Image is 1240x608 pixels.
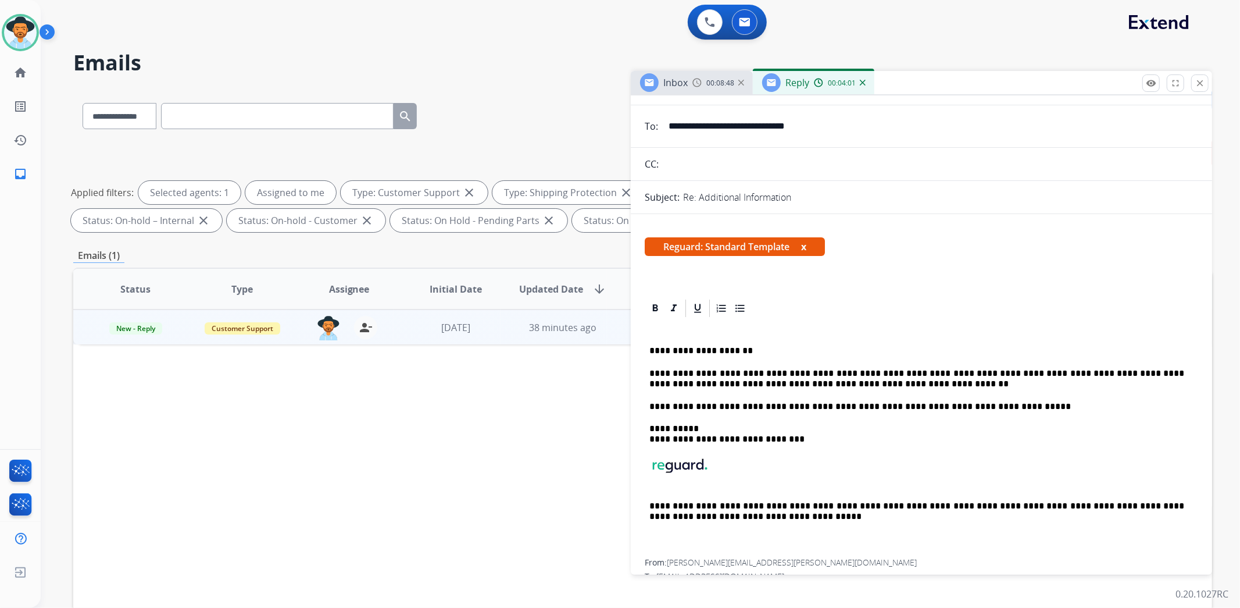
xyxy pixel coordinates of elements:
[665,300,682,317] div: Italic
[120,282,151,296] span: Status
[731,300,749,317] div: Bullet List
[1195,78,1205,88] mat-icon: close
[645,557,1198,568] div: From:
[801,240,806,254] button: x
[572,209,728,232] div: Status: On Hold - Servicers
[713,300,730,317] div: Ordered List
[645,571,1198,582] div: To:
[13,66,27,80] mat-icon: home
[683,190,791,204] p: Re: Additional Information
[492,181,645,204] div: Type: Shipping Protection
[329,282,370,296] span: Assignee
[109,322,162,335] span: New - Reply
[398,109,412,123] mat-icon: search
[529,321,596,334] span: 38 minutes ago
[785,76,809,89] span: Reply
[359,321,373,335] mat-icon: person_remove
[317,316,340,340] img: agent-avatar
[13,99,27,113] mat-icon: list_alt
[689,300,706,317] div: Underline
[645,119,658,133] p: To:
[462,186,476,200] mat-icon: close
[706,79,734,88] span: 00:08:48
[519,282,583,296] span: Updated Date
[645,157,659,171] p: CC:
[13,133,27,147] mat-icon: history
[645,237,825,256] span: Reguard: Standard Template
[441,321,470,334] span: [DATE]
[592,282,606,296] mat-icon: arrow_downward
[1146,78,1156,88] mat-icon: remove_red_eye
[390,209,567,232] div: Status: On Hold - Pending Parts
[619,186,633,200] mat-icon: close
[227,209,385,232] div: Status: On-hold - Customer
[656,571,784,582] span: [EMAIL_ADDRESS][DOMAIN_NAME]
[73,51,1212,74] h2: Emails
[645,190,680,204] p: Subject:
[205,322,280,335] span: Customer Support
[1175,587,1228,601] p: 0.20.1027RC
[828,79,856,88] span: 00:04:01
[245,181,336,204] div: Assigned to me
[4,16,37,49] img: avatar
[13,167,27,181] mat-icon: inbox
[138,181,241,204] div: Selected agents: 1
[71,186,134,200] p: Applied filters:
[73,248,124,263] p: Emails (1)
[196,214,210,227] mat-icon: close
[542,214,556,227] mat-icon: close
[231,282,253,296] span: Type
[663,76,688,89] span: Inbox
[341,181,488,204] div: Type: Customer Support
[71,209,222,232] div: Status: On-hold – Internal
[360,214,374,227] mat-icon: close
[667,557,917,568] span: [PERSON_NAME][EMAIL_ADDRESS][PERSON_NAME][DOMAIN_NAME]
[1170,78,1181,88] mat-icon: fullscreen
[430,282,482,296] span: Initial Date
[646,300,664,317] div: Bold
